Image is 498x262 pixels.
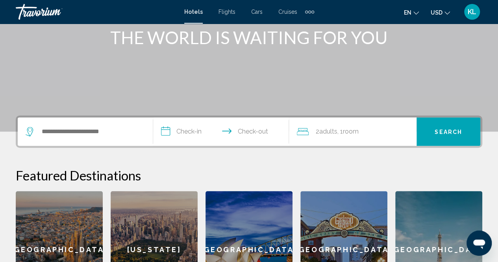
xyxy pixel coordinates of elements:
a: Cars [251,9,263,15]
h1: THE WORLD IS WAITING FOR YOU [102,27,397,48]
button: Change language [404,7,419,18]
span: Adults [319,128,337,135]
a: Travorium [16,4,176,20]
button: Search [417,117,480,146]
button: Travelers: 2 adults, 0 children [289,117,417,146]
button: Check in and out dates [153,117,289,146]
div: Search widget [18,117,480,146]
a: Cruises [278,9,297,15]
span: 2 [316,126,337,137]
a: Hotels [184,9,203,15]
a: Flights [218,9,235,15]
button: Change currency [431,7,450,18]
span: USD [431,9,442,16]
button: User Menu [462,4,482,20]
iframe: Button to launch messaging window [467,230,492,256]
h2: Featured Destinations [16,167,482,183]
span: en [404,9,411,16]
span: Search [435,129,462,135]
span: Room [343,128,359,135]
span: , 1 [337,126,359,137]
button: Extra navigation items [305,6,314,18]
span: KL [468,8,476,16]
